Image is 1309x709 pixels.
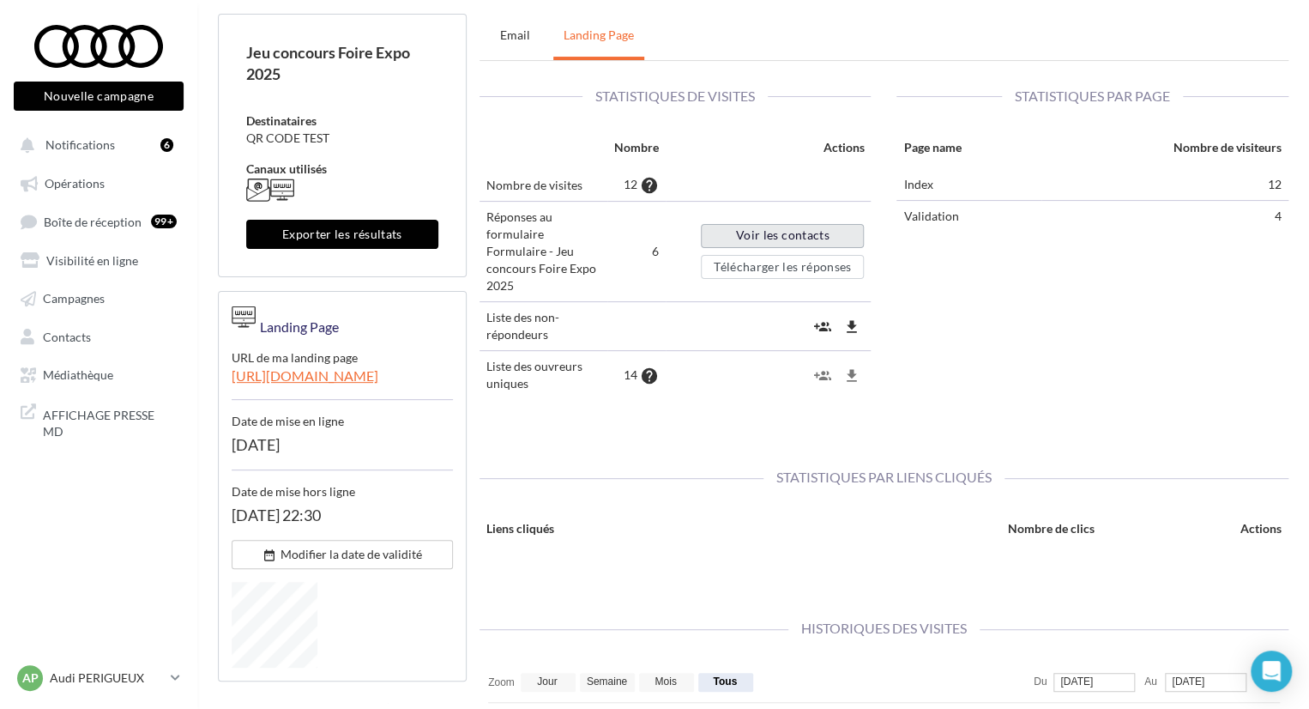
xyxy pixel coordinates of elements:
a: Opérations [10,167,187,197]
p: Audi PERIGUEUX [50,670,164,687]
span: Notifications [45,137,115,152]
a: Download QR code [232,582,453,668]
div: QR CODE TEST [246,130,438,147]
th: Nombre [607,132,666,169]
div: [DATE] [232,430,453,470]
a: Visibilité en ligne [10,244,187,275]
div: 6 [160,138,173,152]
div: [DATE] 22:30 [232,500,453,540]
span: Boîte de réception [44,214,142,228]
i: date_range [262,548,280,562]
th: Liens cliqués [480,513,758,550]
th: Actions [666,132,872,169]
td: Nombre de visites [480,169,607,202]
span: Historiques des visites [788,620,980,636]
i: help [640,367,659,385]
button: file_download [838,361,864,390]
span: Canaux utilisés [246,161,327,176]
td: Liste des non-répondeurs [480,302,607,351]
button: Télécharger les réponses [701,255,864,279]
text: Mois [654,676,676,688]
td: 12 [1041,169,1288,201]
tspan: [DATE] [1172,676,1204,688]
span: Contacts [43,329,91,343]
a: Voir les contacts [701,224,864,248]
a: Campagnes [10,282,187,312]
text: Zoom [488,676,515,688]
span: Statistiques par liens cliqués [763,469,1004,485]
td: 4 [1041,200,1288,232]
th: Nombre de clics [757,513,1101,550]
div: Date de mise hors ligne [232,470,453,500]
span: Statistiques de visites [582,88,768,104]
div: URL de ma landing page [232,336,453,367]
a: [URL][DOMAIN_NAME] [232,367,453,400]
i: group_add [814,318,831,336]
td: Index [896,169,1041,201]
div: Date de mise en ligne [232,400,453,430]
button: file_download [838,312,864,341]
button: Exporter les résultats [246,220,438,249]
button: Nouvelle campagne [14,82,184,111]
td: Réponses au formulaire Formulaire - Jeu concours Foire Expo 2025 [480,202,607,302]
span: Destinataires [246,113,317,128]
i: file_download [842,367,860,385]
i: group_add [814,367,831,385]
i: file_download [842,318,860,336]
span: Visibilité en ligne [46,252,138,267]
td: 14 [607,351,666,400]
span: 12 [624,177,637,191]
div: 99+ [151,215,177,228]
span: Médiathèque [43,367,113,382]
td: Liste des ouvreurs uniques [480,351,607,400]
th: Page name [896,132,1041,169]
text: Jour [537,676,557,688]
text: Au [1144,676,1157,688]
span: Campagnes [43,291,105,306]
button: Notifications 6 [10,129,180,160]
text: Tous [713,676,737,688]
text: Du [1034,676,1047,688]
td: 6 [607,202,666,302]
tspan: [DATE] [1060,676,1093,688]
button: group_add [810,361,835,390]
button: Modifier la date de validité [232,540,453,569]
span: Opérations [45,176,105,191]
a: Email [481,14,550,57]
a: AFFICHAGE PRESSE MD [10,397,187,447]
a: landing page [553,14,644,57]
span: AFFICHAGE PRESSE MD [43,403,177,440]
button: group_add [810,312,835,341]
span: Statistiques par page [1002,88,1183,104]
span: AP [22,670,39,687]
a: Médiathèque [10,358,187,389]
i: help [640,177,659,194]
div: Jeu concours Foire Expo 2025 [246,42,438,85]
div: Open Intercom Messenger [1251,651,1292,692]
th: Nombre de visiteurs [1041,132,1288,169]
td: Validation [896,200,1041,232]
text: Semaine [586,676,627,688]
div: landing page [256,305,339,337]
a: Contacts [10,320,187,351]
a: AP Audi PERIGUEUX [14,662,184,694]
th: Actions [1101,513,1288,550]
a: Boîte de réception99+ [10,205,187,237]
